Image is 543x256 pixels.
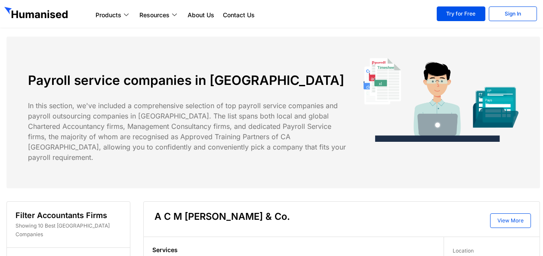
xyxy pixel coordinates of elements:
[154,210,290,222] h3: A C M [PERSON_NAME] & Co.
[91,10,135,20] a: Products
[490,213,531,228] a: View More
[219,10,259,20] a: Contact Us
[364,58,518,142] img: Humanised
[15,222,121,239] p: Showing 10 Best [GEOGRAPHIC_DATA] Companies
[28,73,351,87] h1: Payroll service companies in [GEOGRAPHIC_DATA]
[135,10,183,20] a: Resources
[183,10,219,20] a: About Us
[453,247,531,255] h6: Location
[489,6,537,21] a: Sign In
[28,100,351,162] p: In this section, we've included a comprehensive selection of top payroll service companies and pa...
[15,210,121,221] h4: Filter Accountants Firms
[4,7,70,21] img: GetHumanised Logo
[437,6,485,21] a: Try for Free
[152,246,429,254] h5: Services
